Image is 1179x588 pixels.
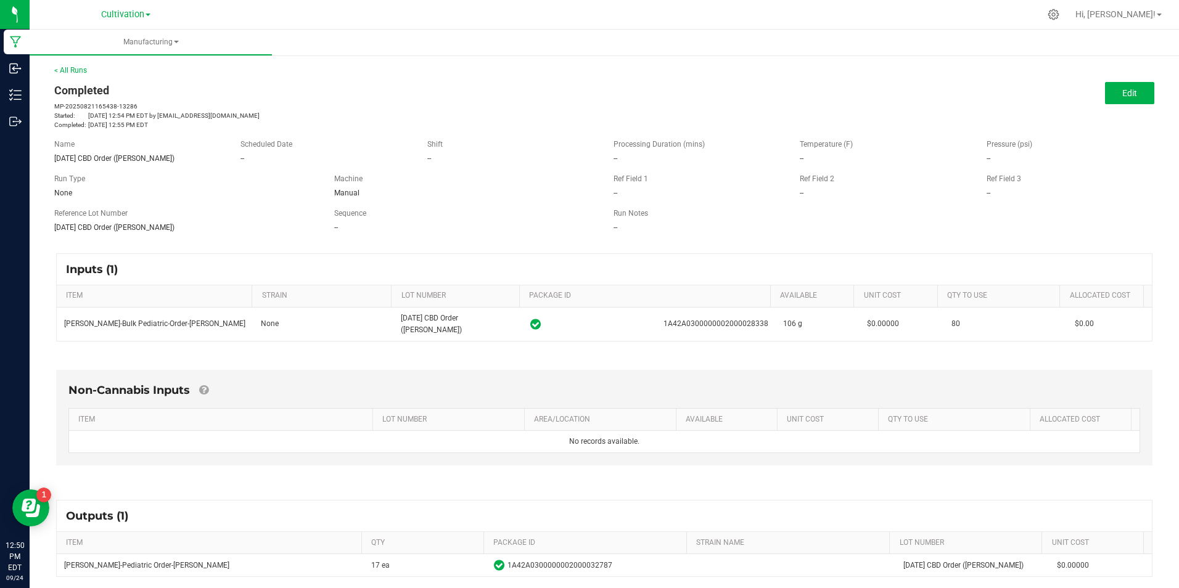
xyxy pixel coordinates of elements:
[66,538,356,548] a: ITEMSortable
[54,66,87,75] a: < All Runs
[54,102,595,111] p: MP-20250821165438-13286
[1075,319,1094,328] span: $0.00
[800,140,853,149] span: Temperature (F)
[614,189,617,197] span: --
[371,538,479,548] a: QTYSortable
[530,317,541,332] span: In Sync
[54,82,595,99] div: Completed
[1075,9,1156,19] span: Hi, [PERSON_NAME]!
[896,554,1050,576] td: [DATE] CBD Order ([PERSON_NAME])
[787,415,873,425] a: Unit CostSortable
[663,318,768,330] span: 1A42A0300000002000028338
[30,37,272,47] span: Manufacturing
[529,291,765,301] a: PACKAGE IDSortable
[888,415,1025,425] a: QTY TO USESortable
[494,558,504,573] span: In Sync
[507,560,612,571] span: 1A42A0300000002000032787
[334,174,363,183] span: Machine
[780,291,849,301] a: AVAILABLESortable
[800,189,803,197] span: --
[334,209,366,218] span: Sequence
[614,223,617,232] span: --
[900,538,1037,548] a: LOT NUMBERSortable
[54,173,85,184] span: Run Type
[54,111,595,120] p: [DATE] 12:54 PM EDT by [EMAIL_ADDRESS][DOMAIN_NAME]
[987,140,1032,149] span: Pressure (psi)
[54,140,75,149] span: Name
[1122,88,1137,98] span: Edit
[800,174,834,183] span: Ref Field 2
[951,319,960,328] span: 80
[1070,291,1139,301] a: Allocated CostSortable
[66,509,141,523] span: Outputs (1)
[78,415,368,425] a: ITEMSortable
[66,263,130,276] span: Inputs (1)
[68,383,190,397] span: Non-Cannabis Inputs
[686,415,772,425] a: AVAILABLESortable
[987,189,990,197] span: --
[987,154,990,163] span: --
[30,30,272,55] a: Manufacturing
[9,89,22,101] inline-svg: Inventory
[1105,82,1154,104] button: Edit
[240,154,244,163] span: --
[334,223,338,232] span: --
[867,319,899,328] span: $0.00000
[66,291,247,301] a: ITEMSortable
[864,291,933,301] a: Unit CostSortable
[947,291,1055,301] a: QTY TO USESortable
[401,291,515,301] a: LOT NUMBERSortable
[1040,415,1126,425] a: Allocated CostSortable
[261,319,279,328] span: None
[54,223,175,232] span: [DATE] CBD Order ([PERSON_NAME])
[9,115,22,128] inline-svg: Outbound
[262,291,387,301] a: STRAINSortable
[493,538,682,548] a: PACKAGE IDSortable
[69,431,1140,452] td: No records available.
[54,111,88,120] span: Started:
[1046,9,1061,20] div: Manage settings
[54,154,175,163] span: [DATE] CBD Order ([PERSON_NAME])
[614,140,705,149] span: Processing Duration (mins)
[798,319,802,328] span: g
[64,319,245,328] span: [PERSON_NAME]-Bulk Pediatric-Order-[PERSON_NAME]
[240,140,292,149] span: Scheduled Date
[1057,560,1144,571] span: $0.00000
[334,189,359,197] span: Manual
[12,489,49,526] iframe: Resource center
[783,319,796,328] span: 106
[1052,538,1139,548] a: Unit CostSortable
[6,540,24,573] p: 12:50 PM EDT
[382,415,519,425] a: LOT NUMBERSortable
[9,62,22,75] inline-svg: Inbound
[199,383,208,397] a: Add Non-Cannabis items that were also consumed in the run (e.g. gloves and packaging); Also add N...
[696,538,885,548] a: STRAIN NAMESortable
[427,154,431,163] span: --
[534,415,671,425] a: AREA/LOCATIONSortable
[54,189,72,197] span: None
[54,120,88,129] span: Completed:
[800,154,803,163] span: --
[614,209,648,218] span: Run Notes
[371,560,390,571] span: 17 ea
[427,140,443,149] span: Shift
[9,36,22,48] inline-svg: Manufacturing
[36,488,51,502] iframe: Resource center unread badge
[614,174,648,183] span: Ref Field 1
[614,154,617,163] span: --
[101,9,144,20] span: Cultivation
[54,209,128,218] span: Reference Lot Number
[57,554,364,576] td: [PERSON_NAME]-Pediatric Order-[PERSON_NAME]
[401,314,462,334] span: [DATE] CBD Order ([PERSON_NAME])
[54,120,595,129] p: [DATE] 12:55 PM EDT
[6,573,24,582] p: 09/24
[987,174,1021,183] span: Ref Field 3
